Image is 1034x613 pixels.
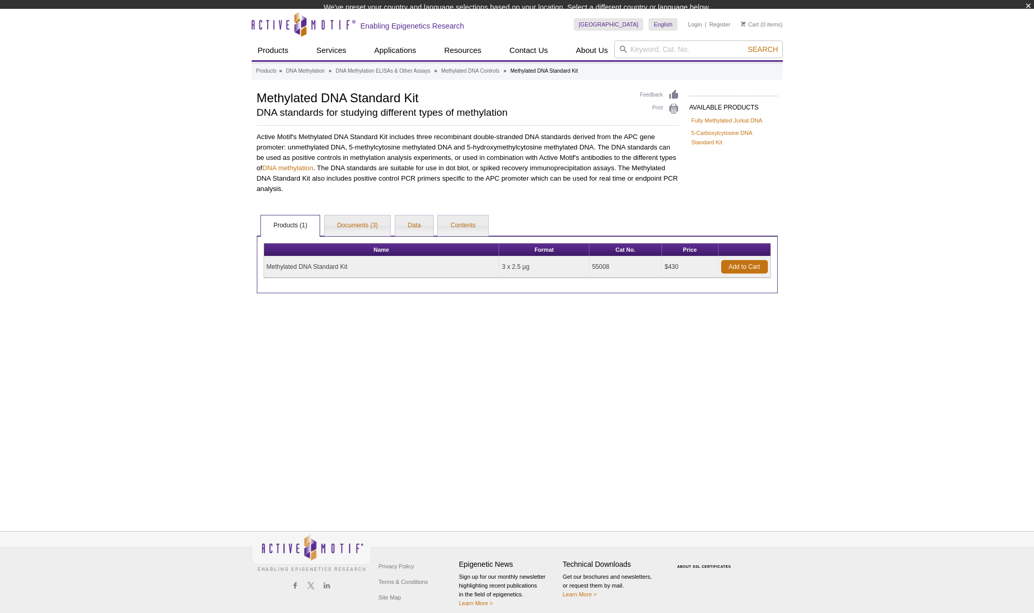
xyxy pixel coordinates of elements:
li: | [705,18,707,31]
li: » [329,68,332,74]
th: Format [499,243,589,256]
a: Documents (3) [325,215,391,236]
li: » [279,68,282,74]
a: Data [395,215,433,236]
h2: Enabling Epigenetics Research [361,21,464,31]
li: (0 items) [741,18,783,31]
td: 3 x 2.5 µg [499,256,589,278]
a: Login [688,21,702,28]
th: Name [264,243,500,256]
a: Products [256,66,277,76]
a: Print [640,103,679,115]
a: ABOUT SSL CERTIFICATES [677,565,731,568]
a: Site Map [376,590,404,605]
a: Terms & Conditions [376,574,431,590]
a: Register [709,21,730,28]
th: Price [662,243,718,256]
th: Cat No. [589,243,662,256]
h2: DNA standards for studying different types of methylation [257,108,630,117]
a: Products [252,40,295,60]
table: Click to Verify - This site chose Symantec SSL for secure e-commerce and confidential communicati... [667,550,745,573]
a: DNA methylation [263,164,313,172]
td: Methylated DNA Standard Kit [264,256,500,278]
p: Active Motif's Methylated DNA Standard Kit includes three recombinant double-stranded DNA standar... [257,132,679,194]
a: DNA Methylation [286,66,324,76]
a: Methylated DNA Controls [441,66,499,76]
button: Search [745,45,781,54]
a: Learn More > [563,591,597,597]
h4: Technical Downloads [563,560,661,569]
td: $430 [662,256,718,278]
span: Search [748,45,778,53]
a: Resources [438,40,488,60]
a: Contact Us [503,40,554,60]
a: English [649,18,678,31]
a: Learn More > [459,600,493,606]
a: Feedback [640,89,679,101]
h4: Epigenetic News [459,560,558,569]
a: DNA Methylation ELISAs & Other Assays [336,66,430,76]
td: 55008 [589,256,662,278]
a: 5-Carboxylcytosine DNA Standard Kit [692,128,776,147]
a: Fully Methylated Jurkat DNA [692,116,763,125]
p: Get our brochures and newsletters, or request them by mail. [563,573,661,599]
a: About Us [570,40,614,60]
li: Methylated DNA Standard Kit [511,68,578,74]
a: Services [310,40,353,60]
a: Privacy Policy [376,558,417,574]
h2: AVAILABLE PRODUCTS [690,96,778,114]
a: Contents [438,215,488,236]
img: Active Motif, [252,532,371,574]
a: Cart [741,21,759,28]
li: » [503,68,506,74]
p: Sign up for our monthly newsletter highlighting recent publications in the field of epigenetics. [459,573,558,608]
h1: Methylated DNA Standard Kit [257,89,630,105]
img: Change Here [562,8,589,32]
li: » [434,68,437,74]
a: Add to Cart [721,260,768,274]
input: Keyword, Cat. No. [614,40,783,58]
img: Your Cart [741,21,746,26]
a: Applications [368,40,422,60]
a: [GEOGRAPHIC_DATA] [574,18,644,31]
a: Products (1) [261,215,320,236]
